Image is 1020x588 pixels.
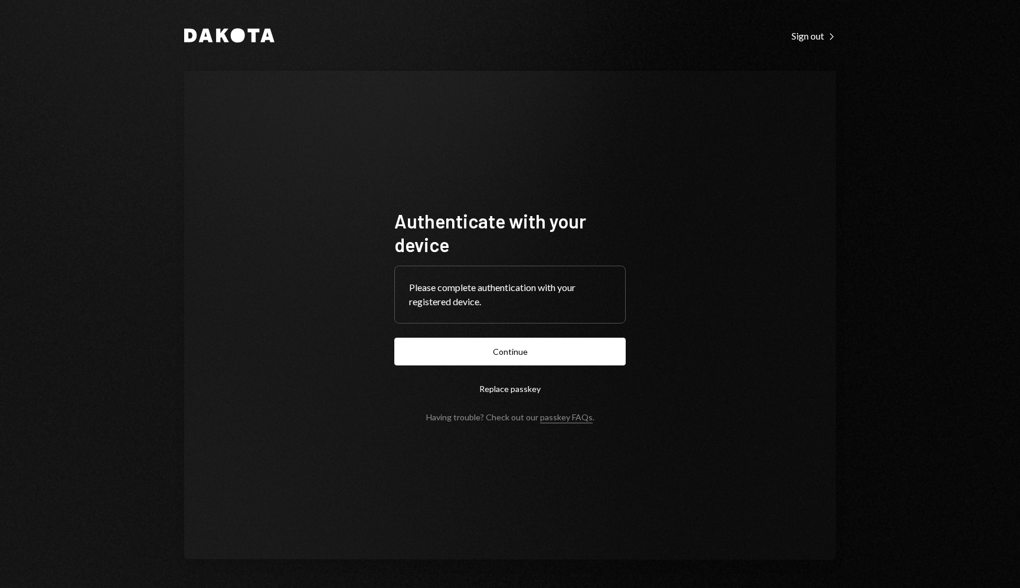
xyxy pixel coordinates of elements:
button: Replace passkey [394,375,626,403]
button: Continue [394,338,626,365]
div: Please complete authentication with your registered device. [409,280,611,309]
div: Having trouble? Check out our . [426,412,594,422]
h1: Authenticate with your device [394,209,626,256]
a: Sign out [792,29,836,42]
div: Sign out [792,30,836,42]
a: passkey FAQs [540,412,593,423]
